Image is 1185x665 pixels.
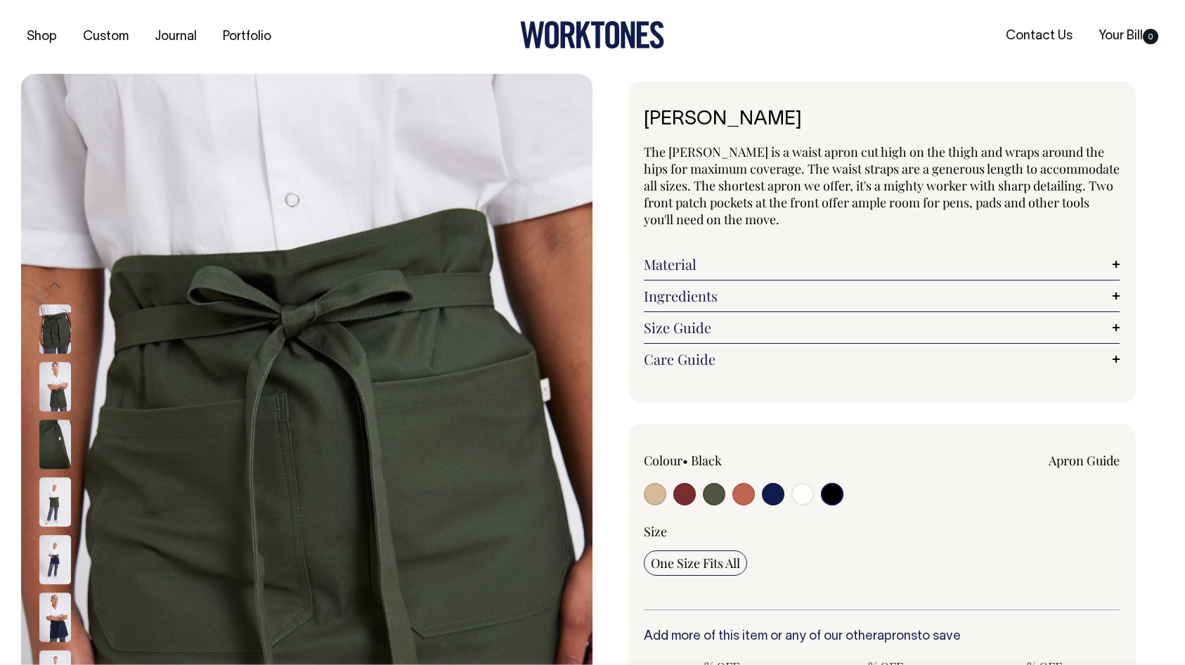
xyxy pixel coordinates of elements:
[39,363,71,412] img: olive
[644,319,1120,336] a: Size Guide
[644,630,1120,644] h6: Add more of this item or any of our other to save
[39,420,71,470] img: olive
[691,452,722,469] label: Black
[877,631,917,643] a: aprons
[644,523,1120,540] div: Size
[1093,25,1164,48] a: Your Bill0
[644,288,1120,304] a: Ingredients
[682,452,688,469] span: •
[21,25,63,49] a: Shop
[1000,25,1078,48] a: Contact Us
[644,452,834,469] div: Colour
[39,593,71,643] img: dark-navy
[1143,29,1158,44] span: 0
[39,478,71,527] img: olive
[644,109,1120,131] h1: [PERSON_NAME]
[39,536,71,585] img: dark-navy
[644,143,1120,228] span: The [PERSON_NAME] is a waist apron cut high on the thigh and wraps around the hips for maximum co...
[217,25,277,49] a: Portfolio
[77,25,134,49] a: Custom
[644,550,747,576] input: One Size Fits All
[644,351,1120,368] a: Care Guide
[44,269,65,301] button: Previous
[1049,452,1120,469] a: Apron Guide
[644,256,1120,273] a: Material
[149,25,202,49] a: Journal
[651,555,740,572] span: One Size Fits All
[39,305,71,354] img: olive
